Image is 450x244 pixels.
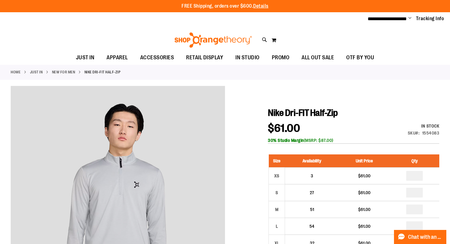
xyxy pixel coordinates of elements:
span: ALL OUT SALE [302,51,334,65]
span: 3 [311,173,313,178]
span: RETAIL DISPLAY [186,51,223,65]
span: APPAREL [107,51,128,65]
strong: Nike Dri-FIT Half-Zip [84,69,121,75]
img: Shop Orangetheory [174,32,253,48]
th: Availability [285,154,339,168]
a: Home [11,69,21,75]
a: JUST IN [30,69,43,75]
p: FREE Shipping, orders over $600. [182,3,268,10]
div: $61.00 [342,173,387,179]
th: Qty [390,154,439,168]
th: Unit Price [339,154,390,168]
div: S [272,188,281,197]
strong: SKU [408,131,420,135]
span: 27 [310,190,314,195]
div: XS [272,171,281,180]
span: ACCESSORIES [140,51,174,65]
span: OTF BY YOU [346,51,374,65]
div: $61.00 [342,223,387,229]
div: In stock [408,123,440,129]
b: 30% Studio Margin [268,138,304,143]
button: Chat with an Expert [394,230,447,244]
span: Chat with an Expert [408,234,443,240]
th: Size [269,154,285,168]
a: Tracking Info [416,15,444,22]
div: M [272,205,281,214]
span: PROMO [272,51,290,65]
div: $61.00 [342,190,387,196]
span: Nike Dri-FIT Half-Zip [268,108,338,118]
div: (MSRP: $87.00) [268,137,439,143]
span: 54 [309,224,314,229]
span: JUST IN [76,51,95,65]
span: 51 [310,207,314,212]
div: L [272,222,281,231]
div: Availability [408,123,440,129]
div: $61.00 [342,206,387,213]
span: $61.00 [268,122,300,135]
a: New for Men [52,69,75,75]
a: Details [253,3,268,9]
div: 1554083 [422,130,440,136]
button: Account menu [408,16,411,22]
span: IN STUDIO [235,51,260,65]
